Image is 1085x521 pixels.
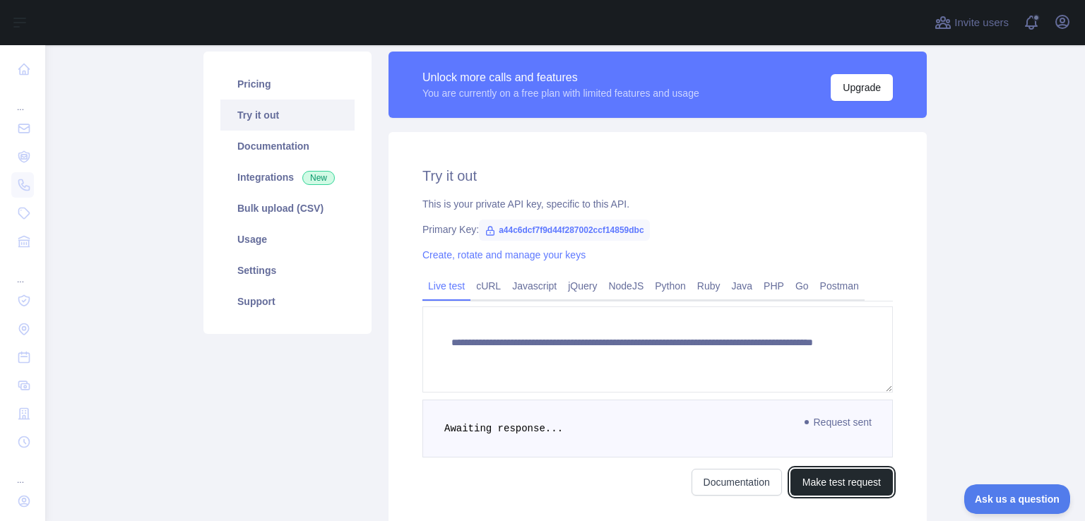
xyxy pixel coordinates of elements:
[649,275,692,297] a: Python
[11,257,34,285] div: ...
[23,23,34,34] img: logo_orange.svg
[603,275,649,297] a: NodeJS
[692,469,782,496] a: Documentation
[422,249,586,260] a: Create, rotate and manage your keys
[220,286,355,317] a: Support
[932,11,1012,34] button: Invite users
[11,457,34,486] div: ...
[37,37,155,48] div: Domain: [DOMAIN_NAME]
[156,83,238,92] div: Keywords by Traffic
[964,484,1071,514] iframe: Toggle Customer Support
[11,85,34,113] div: ...
[790,275,814,297] a: Go
[422,166,893,186] h2: Try it out
[141,82,152,93] img: tab_keywords_by_traffic_grey.svg
[40,23,69,34] div: v 4.0.25
[220,162,355,193] a: Integrations New
[692,275,726,297] a: Ruby
[220,193,355,224] a: Bulk upload (CSV)
[220,68,355,100] a: Pricing
[444,423,563,434] span: Awaiting response...
[758,275,790,297] a: PHP
[422,86,699,100] div: You are currently on a free plan with limited features and usage
[38,82,49,93] img: tab_domain_overview_orange.svg
[422,275,470,297] a: Live test
[726,275,759,297] a: Java
[506,275,562,297] a: Javascript
[954,15,1009,31] span: Invite users
[831,74,893,101] button: Upgrade
[562,275,603,297] a: jQuery
[220,100,355,131] a: Try it out
[422,222,893,236] div: Primary Key:
[798,414,879,431] span: Request sent
[220,131,355,162] a: Documentation
[790,469,893,496] button: Make test request
[422,197,893,211] div: This is your private API key, specific to this API.
[814,275,865,297] a: Postman
[302,171,335,185] span: New
[23,37,34,48] img: website_grey.svg
[422,69,699,86] div: Unlock more calls and features
[479,220,649,241] span: a44c6dcf7f9d44f287002ccf14859dbc
[54,83,126,92] div: Domain Overview
[220,255,355,286] a: Settings
[470,275,506,297] a: cURL
[220,224,355,255] a: Usage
